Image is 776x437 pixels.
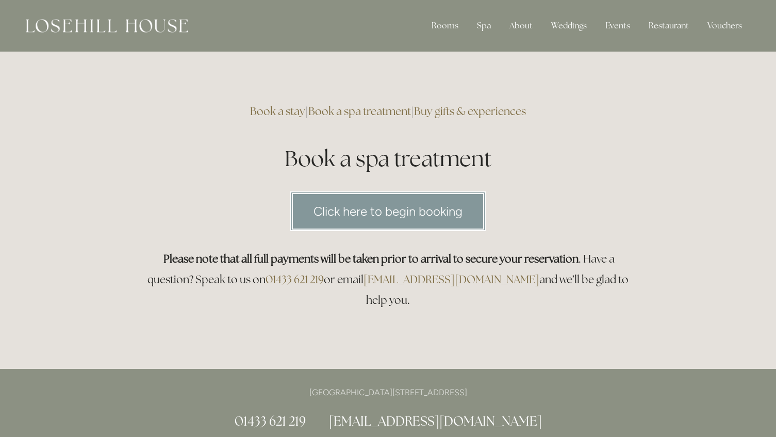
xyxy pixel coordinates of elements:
a: Vouchers [699,15,750,36]
div: Weddings [543,15,595,36]
p: [GEOGRAPHIC_DATA][STREET_ADDRESS] [142,385,635,399]
h3: . Have a question? Speak to us on or email and we’ll be glad to help you. [142,249,635,311]
a: [EMAIL_ADDRESS][DOMAIN_NAME] [329,413,542,429]
h3: | | [142,101,635,122]
div: Spa [469,15,499,36]
div: About [501,15,541,36]
a: 01433 621 219 [266,272,324,286]
a: Book a stay [250,104,305,118]
a: Click here to begin booking [290,191,486,231]
a: Book a spa treatment [308,104,411,118]
strong: Please note that all full payments will be taken prior to arrival to secure your reservation [163,252,579,266]
div: Rooms [423,15,467,36]
div: Events [597,15,638,36]
a: [EMAIL_ADDRESS][DOMAIN_NAME] [364,272,539,286]
img: Losehill House [26,19,188,33]
a: 01433 621 219 [235,413,306,429]
div: Restaurant [640,15,697,36]
a: Buy gifts & experiences [414,104,526,118]
h1: Book a spa treatment [142,143,635,174]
